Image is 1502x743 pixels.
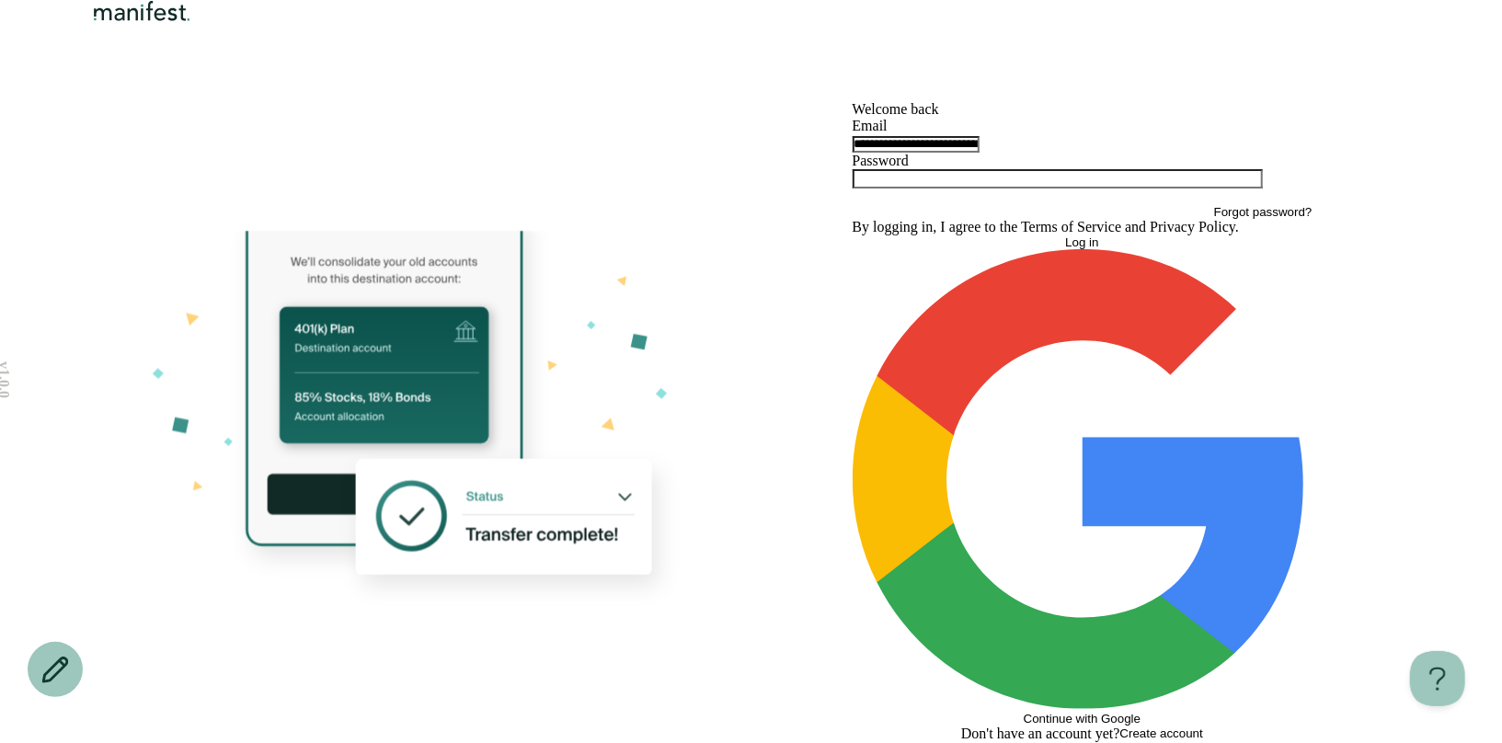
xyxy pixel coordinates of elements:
[853,101,1313,118] h1: Welcome back
[1410,651,1465,706] iframe: Toggle Customer Support
[853,118,888,133] label: Email
[1120,726,1203,740] button: Create account
[1021,219,1121,234] a: Terms of Service
[853,235,1313,249] button: Log in
[853,219,1313,235] p: By logging in, I agree to the and .
[1065,235,1098,249] span: Log in
[1150,219,1235,234] a: Privacy Policy
[1024,712,1141,726] span: Continue with Google
[961,726,1120,742] span: Don't have an account yet?
[1214,205,1313,219] button: Forgot password?
[853,153,909,168] label: Password
[853,249,1313,726] button: Continue with Google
